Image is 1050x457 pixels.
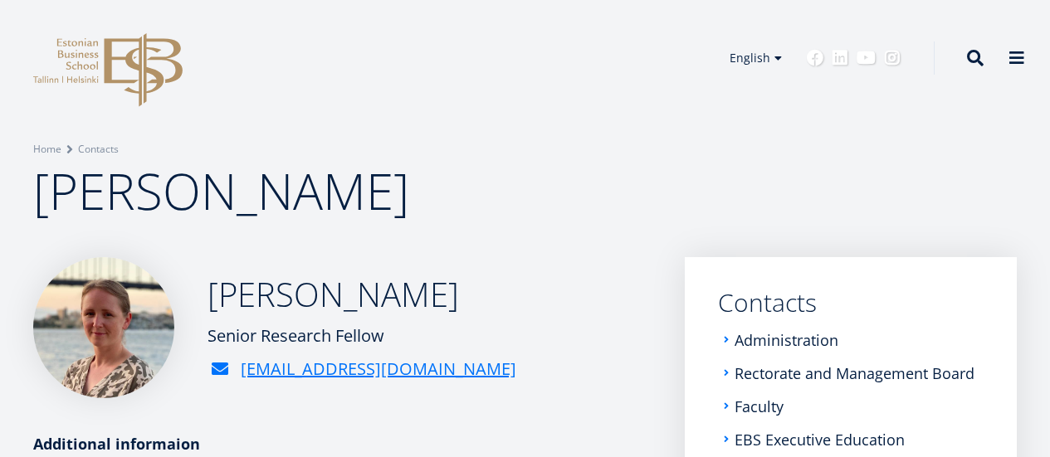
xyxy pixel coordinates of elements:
[208,323,516,348] div: Senior Research Fellow
[832,50,848,66] a: Linkedin
[33,157,409,225] span: [PERSON_NAME]
[241,357,516,382] a: [EMAIL_ADDRESS][DOMAIN_NAME]
[33,141,61,158] a: Home
[78,141,119,158] a: Contacts
[857,50,876,66] a: Youtube
[718,290,984,315] a: Contacts
[735,332,838,348] a: Administration
[208,274,516,315] h2: [PERSON_NAME]
[807,50,823,66] a: Facebook
[33,431,652,456] div: Additional informaion
[735,398,784,415] a: Faculty
[33,257,174,398] img: Annika Kaabel
[884,50,901,66] a: Instagram
[735,431,905,448] a: EBS Executive Education
[735,365,974,382] a: Rectorate and Management Board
